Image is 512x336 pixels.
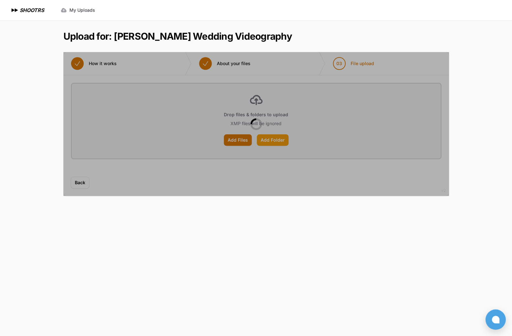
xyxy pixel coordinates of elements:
[69,7,95,13] span: My Uploads
[20,6,44,14] h1: SHOOTRS
[57,4,99,16] a: My Uploads
[10,6,44,14] a: SHOOTRS SHOOTRS
[63,30,292,42] h1: Upload for: [PERSON_NAME] Wedding Videography
[485,309,506,330] button: Open chat window
[10,6,20,14] img: SHOOTRS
